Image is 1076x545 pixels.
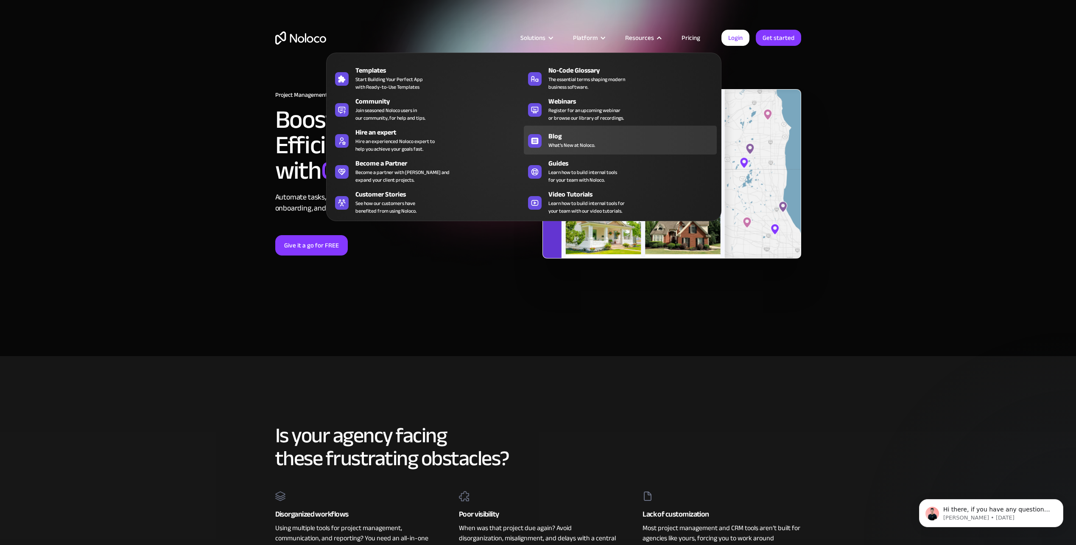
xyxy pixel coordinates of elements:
[573,32,598,43] div: Platform
[321,147,454,194] span: Custom Apps
[524,157,717,185] a: GuidesLearn how to build internal toolsfor your team with Noloco.
[510,32,562,43] div: Solutions
[671,32,711,43] a: Pricing
[548,141,595,149] span: What's New at Noloco.
[548,65,721,76] div: No-Code Glossary
[459,508,617,521] div: Poor visibility
[643,508,801,521] div: Lack of customization
[275,31,326,45] a: home
[355,76,423,91] span: Start Building Your Perfect App with Ready-to-Use Templates
[548,169,617,184] span: Learn how to build internal tools for your team with Noloco.
[355,138,435,153] div: Hire an experienced Noloco expert to help you achieve your goals fast.
[355,199,416,215] span: See how our customers have benefited from using Noloco.
[355,158,528,169] div: Become a Partner
[520,32,545,43] div: Solutions
[331,126,524,155] a: Hire an expertHire an experienced Noloco expert tohelp you achieve your goals fast.
[562,32,615,43] div: Platform
[275,235,348,256] a: Give it a go for FREE
[275,508,433,521] div: Disorganized workflows
[548,158,721,169] div: Guides
[524,126,717,155] a: BlogWhat's New at Noloco.
[331,64,524,93] a: TemplatesStart Building Your Perfect Appwith Ready-to-Use Templates
[548,96,721,107] div: Webinars
[548,76,625,91] span: The essential terms shaping modern business software.
[625,32,654,43] div: Resources
[721,30,749,46] a: Login
[275,192,534,214] div: Automate tasks, manage clients, simplify client onboarding, and scale effortlessly.
[756,30,801,46] a: Get started
[355,107,425,122] span: Join seasoned Noloco users in our community, for help and tips.
[906,481,1076,541] iframe: Intercom notifications message
[326,41,721,221] nav: Resources
[548,107,624,122] span: Register for an upcoming webinar or browse our library of recordings.
[355,189,528,199] div: Customer Stories
[524,188,717,216] a: Video TutorialsLearn how to build internal tools foryour team with our video tutorials.
[355,127,528,138] div: Hire an expert
[548,199,625,215] span: Learn how to build internal tools for your team with our video tutorials.
[275,107,534,183] h2: Boost your Agency's Efficiency & Productivity with
[331,157,524,185] a: Become a PartnerBecome a partner with [PERSON_NAME] andexpand your client projects.
[355,96,528,107] div: Community
[331,188,524,216] a: Customer StoriesSee how our customers havebenefited from using Noloco.
[355,169,450,184] div: Become a partner with [PERSON_NAME] and expand your client projects.
[275,92,534,98] h1: Project Management Tools for Agencies
[275,424,801,470] h2: Is your agency facing these frustrating obstacles?
[548,189,721,199] div: Video Tutorials
[524,64,717,93] a: No-Code GlossaryThe essential terms shaping modernbusiness software.
[548,131,721,141] div: Blog
[331,95,524,124] a: CommunityJoin seasoned Noloco users inour community, for help and tips.
[615,32,671,43] div: Resources
[355,65,528,76] div: Templates
[524,95,717,124] a: WebinarsRegister for an upcoming webinaror browse our library of recordings.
